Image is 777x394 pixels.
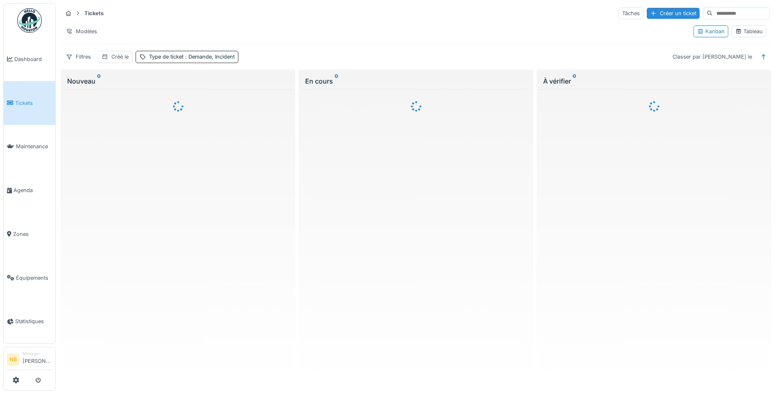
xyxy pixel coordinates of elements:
div: Tâches [618,7,643,19]
div: Kanban [697,27,725,35]
div: Manager [23,351,52,357]
sup: 0 [97,76,101,86]
span: Maintenance [16,143,52,150]
a: NB Manager[PERSON_NAME] [7,351,52,370]
span: Zones [13,230,52,238]
div: Modèles [62,25,101,37]
span: Statistiques [15,317,52,325]
a: Zones [4,212,55,256]
li: [PERSON_NAME] [23,351,52,368]
span: Agenda [14,186,52,194]
a: Agenda [4,168,55,212]
a: Équipements [4,256,55,300]
sup: 0 [573,76,576,86]
div: Type de ticket [149,53,235,61]
div: Nouveau [67,76,289,86]
strong: Tickets [81,9,107,17]
sup: 0 [335,76,338,86]
a: Maintenance [4,125,55,169]
a: Statistiques [4,300,55,344]
div: Créé le [111,53,129,61]
span: Dashboard [14,55,52,63]
div: Créer un ticket [647,8,700,19]
div: En cours [305,76,527,86]
div: Filtres [62,51,95,63]
div: À vérifier [543,76,765,86]
li: NB [7,353,19,366]
div: Tableau [735,27,763,35]
span: Équipements [16,274,52,282]
img: Badge_color-CXgf-gQk.svg [17,8,42,33]
a: Dashboard [4,37,55,81]
a: Tickets [4,81,55,125]
div: Classer par [PERSON_NAME] le [669,51,756,63]
span: : Demande, Incident [183,54,235,60]
span: Tickets [15,99,52,107]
